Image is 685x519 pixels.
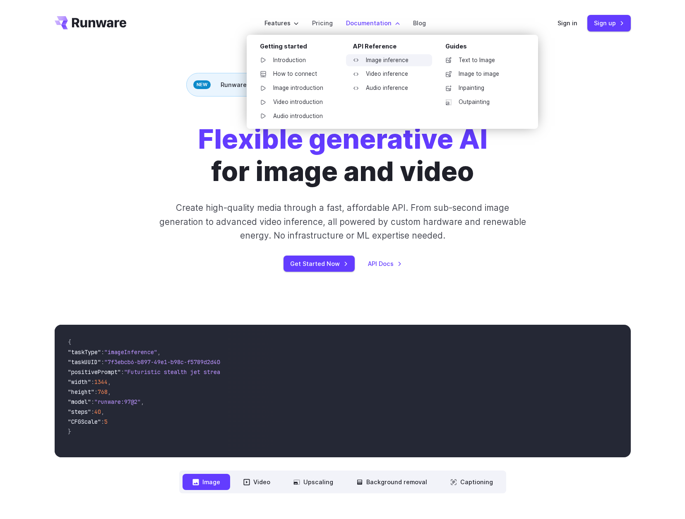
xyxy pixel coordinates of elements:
span: "Futuristic stealth jet streaking through a neon-lit cityscape with glowing purple exhaust" [124,368,425,376]
button: Upscaling [284,474,343,490]
span: : [94,388,98,396]
span: : [91,398,94,406]
span: } [68,428,71,435]
span: "taskUUID" [68,358,101,366]
span: 1344 [94,378,108,386]
p: Create high-quality media through a fast, affordable API. From sub-second image generation to adv... [158,201,527,242]
a: Audio inference [346,82,432,94]
span: "width" [68,378,91,386]
label: Features [264,18,299,28]
button: Image [183,474,230,490]
a: How to connect [253,68,339,80]
span: : [91,378,94,386]
div: Runware raises $13M seed funding led by Insight Partners [186,73,499,97]
a: Outpainting [439,96,525,109]
span: "positivePrompt" [68,368,121,376]
span: 40 [94,408,101,415]
span: "taskType" [68,348,101,356]
span: : [101,418,104,425]
button: Video [233,474,280,490]
a: Sign in [558,18,577,28]
label: Documentation [346,18,400,28]
a: Go to / [55,16,127,29]
strong: Flexible generative AI [198,123,488,155]
a: Introduction [253,54,339,67]
a: Image introduction [253,82,339,94]
a: Blog [413,18,426,28]
span: "runware:97@2" [94,398,141,406]
div: Guides [445,41,525,54]
span: "7f3ebcb6-b897-49e1-b98c-f5789d2d40d7" [104,358,230,366]
span: 768 [98,388,108,396]
a: Video inference [346,68,432,80]
button: Background removal [346,474,437,490]
span: "height" [68,388,94,396]
h1: for image and video [198,123,488,188]
span: , [101,408,104,415]
span: , [108,388,111,396]
a: Image inference [346,54,432,67]
a: Audio introduction [253,110,339,123]
a: Inpainting [439,82,525,94]
span: "steps" [68,408,91,415]
span: "imageInference" [104,348,157,356]
a: Video introduction [253,96,339,109]
a: Text to Image [439,54,525,67]
a: Image to image [439,68,525,80]
span: : [101,358,104,366]
span: 5 [104,418,108,425]
div: Getting started [260,41,339,54]
span: : [121,368,124,376]
a: Get Started Now [284,256,355,272]
div: API Reference [353,41,432,54]
span: "CFGScale" [68,418,101,425]
span: { [68,338,71,346]
a: API Docs [368,259,402,268]
a: Pricing [312,18,333,28]
span: : [91,408,94,415]
span: "model" [68,398,91,406]
span: , [157,348,161,356]
button: Captioning [440,474,503,490]
span: : [101,348,104,356]
span: , [141,398,144,406]
span: , [108,378,111,386]
a: Sign up [587,15,631,31]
